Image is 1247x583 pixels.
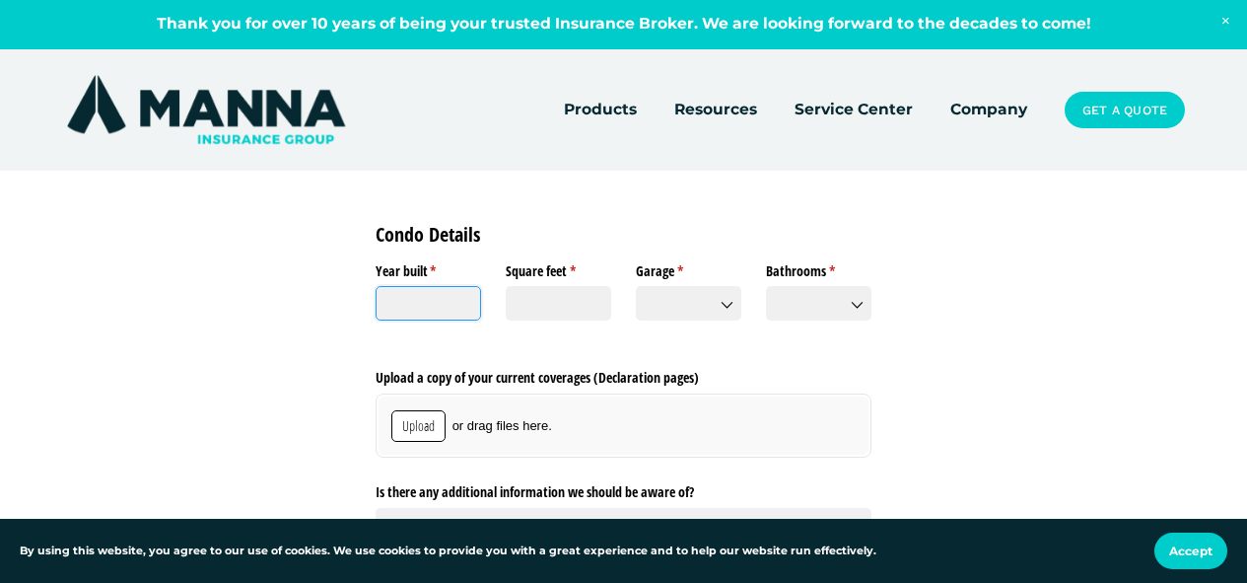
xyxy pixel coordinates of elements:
a: Get a Quote [1065,92,1185,128]
label: Bathrooms [766,255,871,280]
span: or drag files here. [452,417,552,435]
input: Address Line 1 [376,87,872,121]
button: Upload [391,410,446,442]
img: Manna Insurance Group [62,71,349,148]
span: Products [564,98,637,122]
button: Accept [1154,533,1227,569]
input: City [376,133,561,168]
input: State [574,133,759,168]
input: Zip Code [772,133,872,168]
label: Garage [636,255,741,280]
p: By using this website, you agree to our use of cookies. We use cookies to provide you with a grea... [20,543,876,560]
a: folder dropdown [564,96,637,123]
span: Upload [401,415,436,437]
a: Company [950,96,1027,123]
label: Upload a copy of your current coverages (Declaration pages) [376,362,872,388]
a: Service Center [795,96,913,123]
a: folder dropdown [674,96,757,123]
legend: Home address (to be insured) [376,54,872,80]
label: Year built [376,255,481,280]
span: Resources [674,98,757,122]
label: Is there any additional information we should be aware of? [376,476,872,502]
label: Square feet [506,255,611,280]
h2: Condo Details [376,221,872,249]
span: Accept [1169,544,1212,558]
